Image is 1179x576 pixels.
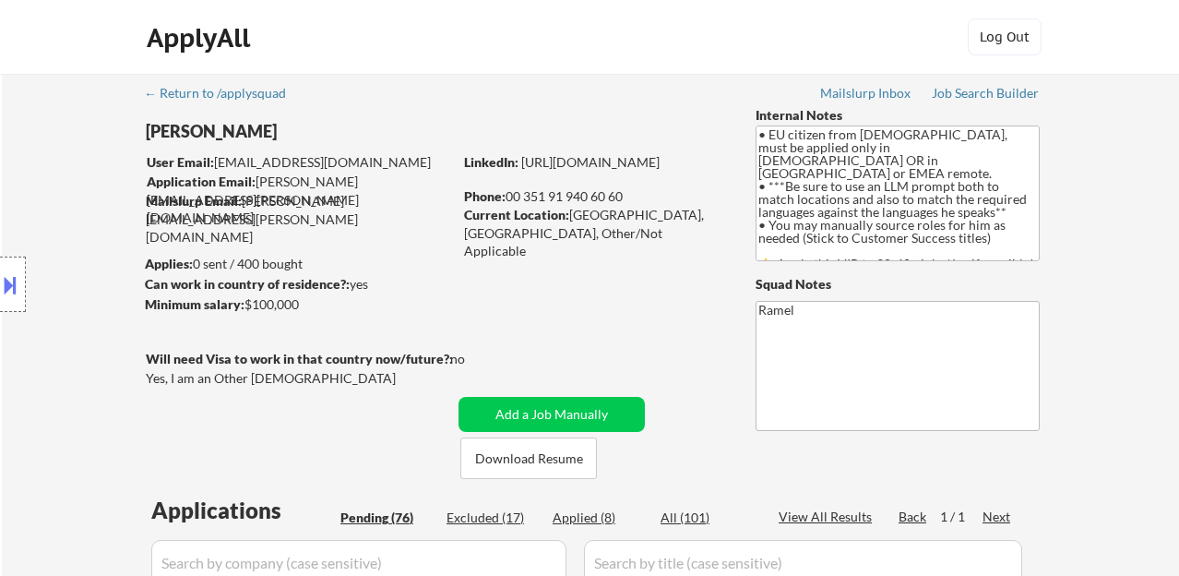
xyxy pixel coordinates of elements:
[661,509,753,527] div: All (101)
[340,509,433,527] div: Pending (76)
[521,154,660,170] a: [URL][DOMAIN_NAME]
[144,86,304,104] a: ← Return to /applysquad
[968,18,1042,55] button: Log Out
[899,508,928,526] div: Back
[940,508,982,526] div: 1 / 1
[464,154,518,170] strong: LinkedIn:
[553,509,645,527] div: Applied (8)
[779,508,877,526] div: View All Results
[982,508,1012,526] div: Next
[460,438,597,479] button: Download Resume
[147,22,256,54] div: ApplyAll
[144,87,304,100] div: ← Return to /applysquad
[464,206,725,260] div: [GEOGRAPHIC_DATA], [GEOGRAPHIC_DATA], Other/Not Applicable
[464,207,569,222] strong: Current Location:
[820,87,912,100] div: Mailslurp Inbox
[756,106,1040,125] div: Internal Notes
[458,397,645,432] button: Add a Job Manually
[756,275,1040,294] div: Squad Notes
[450,350,503,368] div: no
[146,120,525,143] div: [PERSON_NAME]
[932,86,1040,104] a: Job Search Builder
[464,187,725,206] div: 00 351 91 940 60 60
[820,86,912,104] a: Mailslurp Inbox
[932,87,1040,100] div: Job Search Builder
[151,499,334,522] div: Applications
[447,509,539,527] div: Excluded (17)
[464,188,506,204] strong: Phone:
